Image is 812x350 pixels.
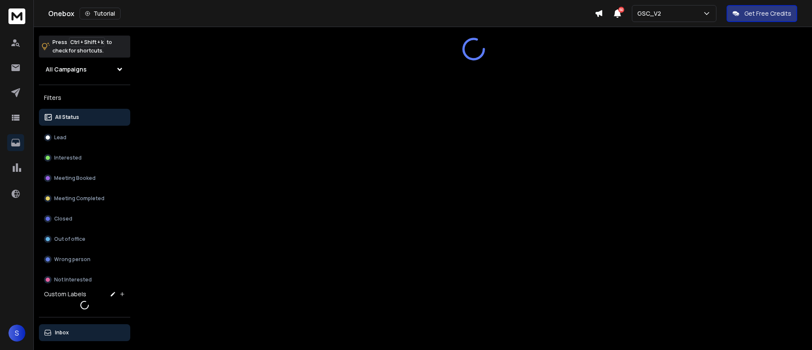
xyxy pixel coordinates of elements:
button: Lead [39,129,130,146]
p: Meeting Completed [54,195,104,202]
p: Lead [54,134,66,141]
p: All Status [55,114,79,121]
button: Inbox [39,324,130,341]
p: Out of office [54,236,85,243]
button: All Campaigns [39,61,130,78]
p: Get Free Credits [744,9,791,18]
button: S [8,325,25,342]
h3: Custom Labels [44,290,86,298]
div: Onebox [48,8,595,19]
button: All Status [39,109,130,126]
button: Interested [39,149,130,166]
button: Tutorial [80,8,121,19]
p: Closed [54,215,72,222]
p: GSC_V2 [637,9,664,18]
span: 50 [618,7,624,13]
button: Meeting Completed [39,190,130,207]
p: Meeting Booked [54,175,96,182]
h3: Filters [39,92,130,104]
button: Meeting Booked [39,170,130,187]
button: Wrong person [39,251,130,268]
h1: All Campaigns [46,65,87,74]
p: Press to check for shortcuts. [52,38,112,55]
p: Interested [54,154,82,161]
button: Not Interested [39,271,130,288]
p: Not Interested [54,276,92,283]
button: Closed [39,210,130,227]
button: Get Free Credits [727,5,797,22]
p: Inbox [55,329,69,336]
span: Ctrl + Shift + k [69,37,105,47]
p: Wrong person [54,256,91,263]
button: Out of office [39,231,130,248]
